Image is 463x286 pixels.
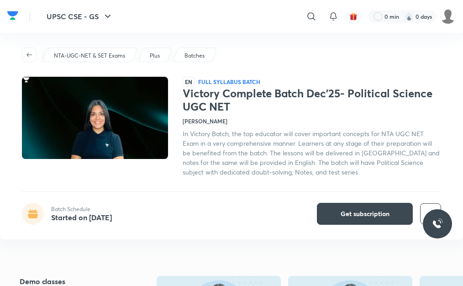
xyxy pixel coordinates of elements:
[51,205,112,213] p: Batch Schedule
[183,117,227,125] h4: [PERSON_NAME]
[405,12,414,21] img: streak
[54,52,125,60] p: NTA-UGC-NET & SET Exams
[184,52,205,60] p: Batches
[198,78,260,85] p: Full Syllabus Batch
[183,87,441,113] h1: Victory Complete Batch Dec'25- Political Science UGC NET
[150,52,160,60] p: Plus
[7,9,18,22] img: Company Logo
[349,12,358,21] img: avatar
[432,218,443,229] img: ttu
[346,9,361,24] button: avatar
[53,52,127,60] a: NTA-UGC-NET & SET Exams
[51,212,112,222] h4: Started on [DATE]
[7,9,18,25] a: Company Logo
[41,7,119,26] button: UPSC CSE - GS
[21,76,169,160] img: Thumbnail
[341,209,389,218] span: Get subscription
[317,203,413,225] button: Get subscription
[183,77,195,87] span: EN
[148,52,162,60] a: Plus
[183,52,206,60] a: Batches
[440,9,456,24] img: renuka
[183,129,440,176] span: In Victory Batch, the top educator will cover important concepts for NTA UGC NET Exam in a very c...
